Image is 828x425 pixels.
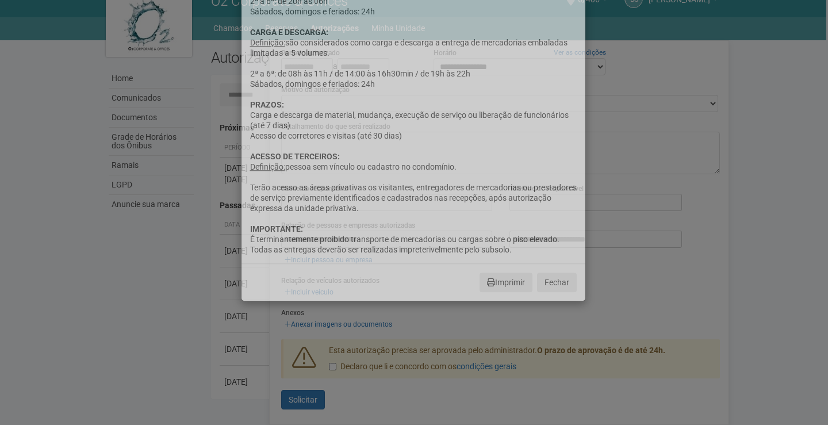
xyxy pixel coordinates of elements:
strong: ACESSO DE TERCEIROS: [250,152,340,161]
button: Imprimir [480,273,532,292]
strong: CARGA E DESCARGA: [250,28,328,37]
button: Fechar [537,273,577,292]
u: Definição: [250,38,285,47]
strong: IMPORTANTE: [250,224,303,233]
u: Definição: [250,162,285,171]
strong: PRAZOS: [250,100,284,109]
